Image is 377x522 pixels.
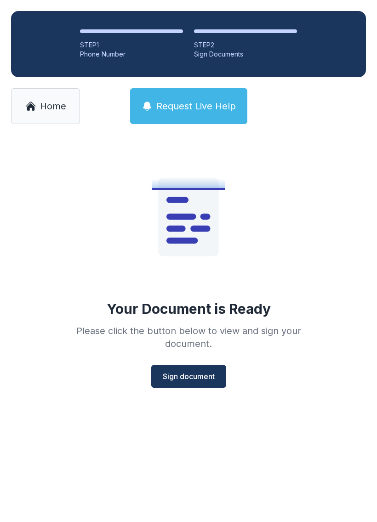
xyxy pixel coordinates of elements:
div: STEP 1 [80,40,183,50]
span: Request Live Help [156,100,236,113]
div: Phone Number [80,50,183,59]
span: Sign document [163,371,215,382]
div: Your Document is Ready [107,301,271,317]
div: Sign Documents [194,50,297,59]
span: Home [40,100,66,113]
div: Please click the button below to view and sign your document. [56,324,321,350]
div: STEP 2 [194,40,297,50]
